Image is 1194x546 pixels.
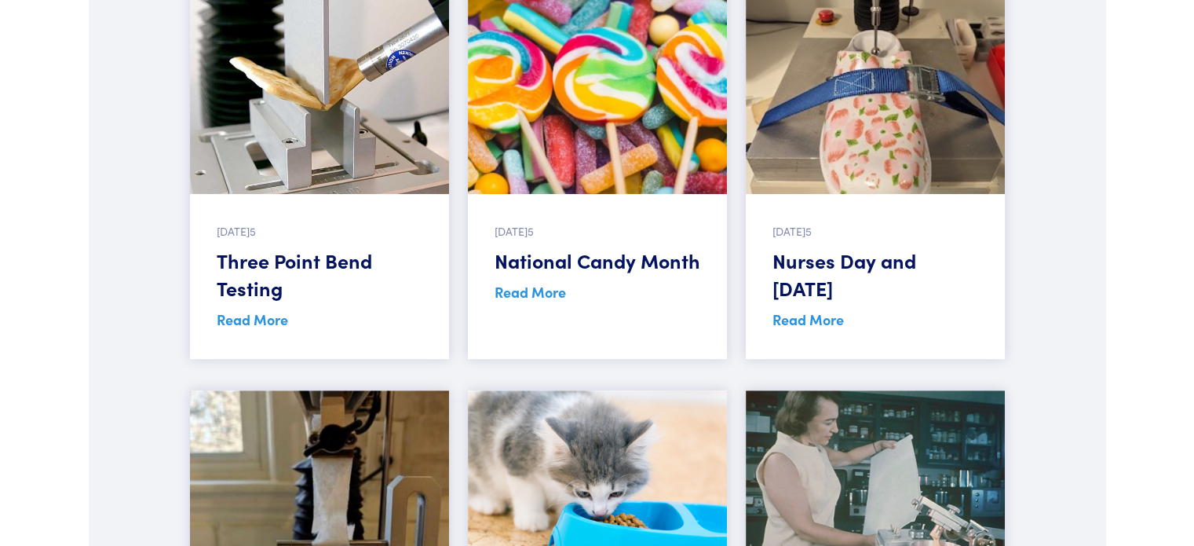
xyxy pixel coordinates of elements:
p: [DATE]5 [217,222,422,240]
a: Read More [772,310,844,329]
a: Read More [495,282,566,302]
p: [DATE]5 [495,222,700,240]
h5: National Candy Month [495,247,700,274]
h5: Nurses Day and [DATE] [772,247,978,302]
h5: Three Point Bend Testing [217,247,422,302]
a: Read More [217,310,288,329]
p: [DATE]5 [772,222,978,240]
